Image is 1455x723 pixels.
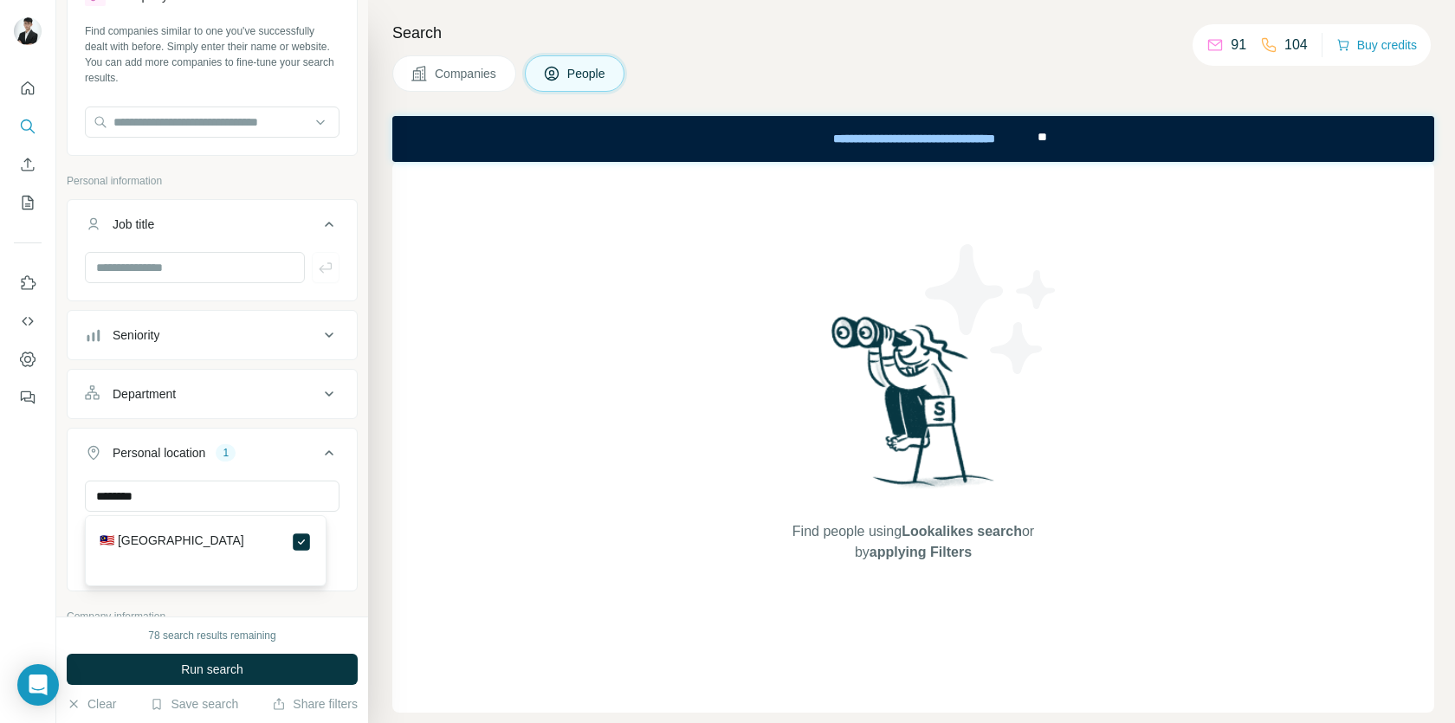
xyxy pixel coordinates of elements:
[68,203,357,252] button: Job title
[567,65,607,82] span: People
[67,609,358,624] p: Company information
[435,65,498,82] span: Companies
[85,23,339,86] div: Find companies similar to one you've successfully dealt with before. Simply enter their name or w...
[1284,35,1308,55] p: 104
[14,17,42,45] img: Avatar
[148,628,275,643] div: 78 search results remaining
[870,545,972,559] span: applying Filters
[14,111,42,142] button: Search
[774,521,1051,563] span: Find people using or by
[1336,33,1417,57] button: Buy credits
[100,532,244,552] label: 🇲🇾 [GEOGRAPHIC_DATA]
[14,268,42,299] button: Use Surfe on LinkedIn
[272,695,358,713] button: Share filters
[181,661,243,678] span: Run search
[914,231,1070,387] img: Surfe Illustration - Stars
[113,385,176,403] div: Department
[67,654,358,685] button: Run search
[68,432,357,481] button: Personal location1
[14,344,42,375] button: Dashboard
[14,187,42,218] button: My lists
[902,524,1022,539] span: Lookalikes search
[113,326,159,344] div: Seniority
[14,306,42,337] button: Use Surfe API
[14,149,42,180] button: Enrich CSV
[1231,35,1246,55] p: 91
[113,444,205,462] div: Personal location
[392,116,1434,162] iframe: Banner
[150,695,238,713] button: Save search
[14,73,42,104] button: Quick start
[14,382,42,413] button: Feedback
[67,173,358,189] p: Personal information
[67,695,116,713] button: Clear
[68,373,357,415] button: Department
[17,664,59,706] div: Open Intercom Messenger
[216,445,236,461] div: 1
[824,312,1004,505] img: Surfe Illustration - Woman searching with binoculars
[68,314,357,356] button: Seniority
[392,21,1434,45] h4: Search
[113,216,154,233] div: Job title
